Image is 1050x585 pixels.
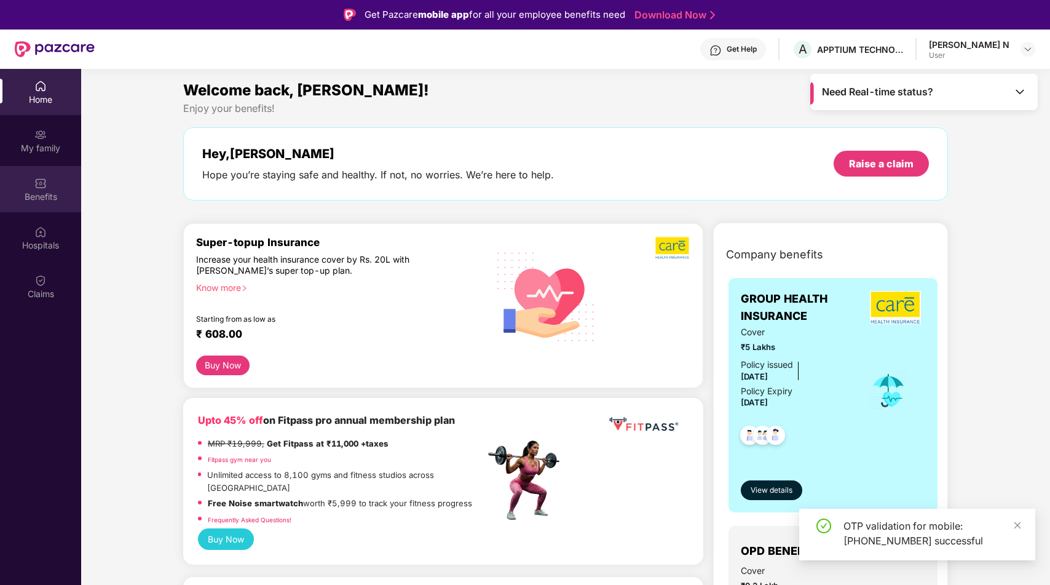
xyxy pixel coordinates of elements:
strong: mobile app [418,9,469,20]
img: svg+xml;base64,PHN2ZyB3aWR0aD0iMjAiIGhlaWdodD0iMjAiIHZpZXdCb3g9IjAgMCAyMCAyMCIgZmlsbD0ibm9uZSIgeG... [34,129,47,141]
b: Upto 45% off [198,414,263,426]
img: svg+xml;base64,PHN2ZyB4bWxucz0iaHR0cDovL3d3dy53My5vcmcvMjAwMC9zdmciIHhtbG5zOnhsaW5rPSJodHRwOi8vd3... [487,236,605,356]
span: check-circle [816,519,831,533]
span: View details [751,485,792,496]
img: fpp.png [484,437,570,523]
span: ₹5 Lakhs [741,341,851,354]
b: on Fitpass pro annual membership plan [198,414,455,426]
div: Hope you’re staying safe and healthy. If not, no worries. We’re here to help. [202,169,554,181]
strong: Get Fitpass at ₹11,000 +taxes [267,439,389,448]
div: Policy issued [741,358,793,372]
img: Stroke [710,9,715,22]
img: svg+xml;base64,PHN2ZyBpZD0iSG9tZSIgeG1sbnM9Imh0dHA6Ly93d3cudzMub3JnLzIwMDAvc3ZnIiB3aWR0aD0iMjAiIG... [34,80,47,92]
button: Buy Now [196,356,250,376]
img: svg+xml;base64,PHN2ZyBpZD0iSGVscC0zMngzMiIgeG1sbnM9Imh0dHA6Ly93d3cudzMub3JnLzIwMDAvc3ZnIiB3aWR0aD... [709,44,722,57]
img: icon [869,370,909,411]
img: insurerLogo [870,291,921,324]
span: close [1013,521,1022,530]
span: Welcome back, [PERSON_NAME]! [183,81,429,99]
p: worth ₹5,999 to track your fitness progress [208,497,472,510]
button: Buy Now [198,528,254,549]
div: Policy Expiry [741,384,792,398]
div: ₹ 608.00 [196,328,472,343]
a: Fitpass gym near you [208,456,271,463]
img: svg+xml;base64,PHN2ZyB4bWxucz0iaHR0cDovL3d3dy53My5vcmcvMjAwMC9zdmciIHdpZHRoPSI0OC45NDMiIGhlaWdodD... [735,422,765,452]
div: Get Pazcare for all your employee benefits need [365,7,625,22]
div: Know more [196,282,477,291]
span: [DATE] [741,397,768,407]
strong: Free Noise smartwatch [208,498,303,508]
span: right [241,285,248,292]
span: Cover [741,325,851,339]
div: Starting from as low as [196,314,432,323]
img: b5dec4f62d2307b9de63beb79f102df3.png [655,236,690,260]
img: svg+xml;base64,PHN2ZyBpZD0iQmVuZWZpdHMiIHhtbG5zPSJodHRwOi8vd3d3LnczLm9yZy8yMDAwL3N2ZyIgd2lkdGg9Ij... [34,177,47,189]
div: [PERSON_NAME] N [929,39,1009,50]
a: Frequently Asked Questions! [208,516,291,523]
img: svg+xml;base64,PHN2ZyB4bWxucz0iaHR0cDovL3d3dy53My5vcmcvMjAwMC9zdmciIHdpZHRoPSI0OC45MTUiIGhlaWdodD... [748,422,778,452]
img: svg+xml;base64,PHN2ZyBpZD0iRHJvcGRvd24tMzJ4MzIiIHhtbG5zPSJodHRwOi8vd3d3LnczLm9yZy8yMDAwL3N2ZyIgd2... [1023,44,1033,54]
span: A [799,42,807,57]
del: MRP ₹19,999, [208,439,264,448]
img: fppp.png [607,413,681,436]
div: Raise a claim [849,157,914,170]
img: svg+xml;base64,PHN2ZyB4bWxucz0iaHR0cDovL3d3dy53My5vcmcvMjAwMC9zdmciIHdpZHRoPSI0OC45NDMiIGhlaWdodD... [760,422,791,452]
img: Logo [344,9,356,21]
div: Hey, [PERSON_NAME] [202,146,554,161]
button: View details [741,480,802,500]
span: GROUP HEALTH INSURANCE [741,290,865,325]
div: Get Help [727,44,757,54]
div: Increase your health insurance cover by Rs. 20L with [PERSON_NAME]’s super top-up plan. [196,254,432,277]
img: svg+xml;base64,PHN2ZyBpZD0iSG9zcGl0YWxzIiB4bWxucz0iaHR0cDovL3d3dy53My5vcmcvMjAwMC9zdmciIHdpZHRoPS... [34,226,47,238]
a: Download Now [634,9,711,22]
span: Need Real-time status? [822,86,933,98]
span: Company benefits [726,246,823,263]
span: OPD BENEFITS [741,543,822,560]
img: svg+xml;base64,PHN2ZyBpZD0iQ2xhaW0iIHhtbG5zPSJodHRwOi8vd3d3LnczLm9yZy8yMDAwL3N2ZyIgd2lkdGg9IjIwIi... [34,274,47,287]
img: New Pazcare Logo [15,41,95,57]
div: APPTIUM TECHNOLOGIES INDIA PRIVATE LIMITED [817,44,903,55]
span: [DATE] [741,372,768,381]
span: Cover [741,564,851,578]
img: Toggle Icon [1014,86,1026,98]
p: Unlimited access to 8,100 gyms and fitness studios across [GEOGRAPHIC_DATA] [207,469,484,494]
div: Super-topup Insurance [196,236,484,249]
div: User [929,50,1009,60]
div: OTP validation for mobile: [PHONE_NUMBER] successful [843,519,1020,548]
div: Enjoy your benefits! [183,102,948,115]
